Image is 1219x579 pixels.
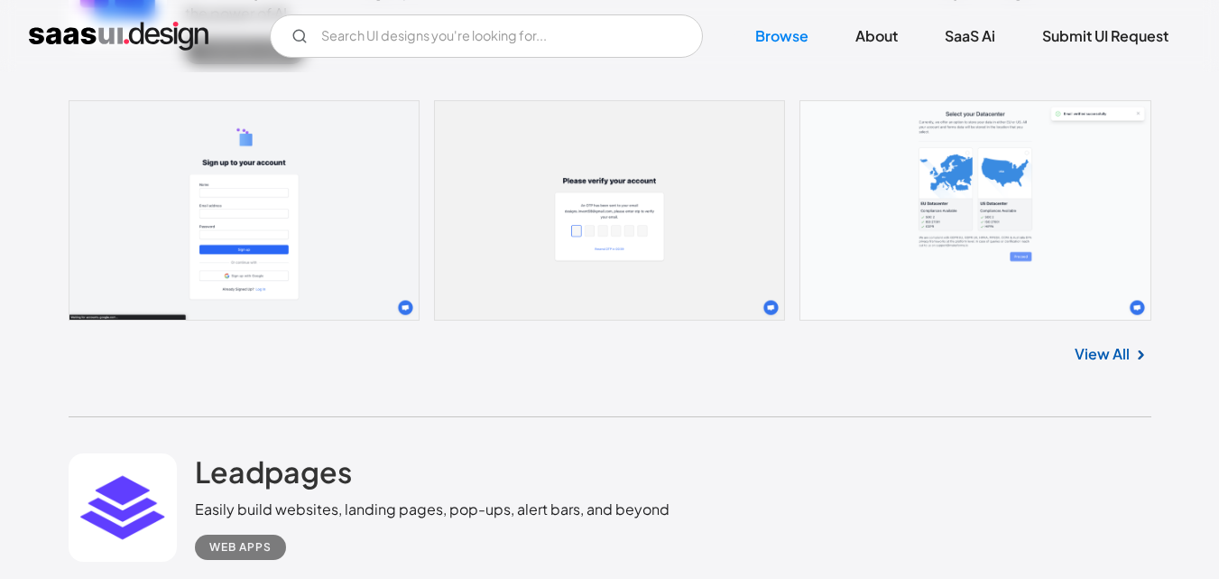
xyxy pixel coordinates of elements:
[923,16,1017,56] a: SaaS Ai
[195,453,352,490] h2: Leadpages
[1075,343,1130,365] a: View All
[734,16,830,56] a: Browse
[1020,16,1190,56] a: Submit UI Request
[29,22,208,51] a: home
[270,14,703,58] form: Email Form
[195,499,670,520] div: Easily build websites, landing pages, pop-ups, alert bars, and beyond
[270,14,703,58] input: Search UI designs you're looking for...
[209,537,272,558] div: Web Apps
[195,453,352,499] a: Leadpages
[834,16,919,56] a: About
